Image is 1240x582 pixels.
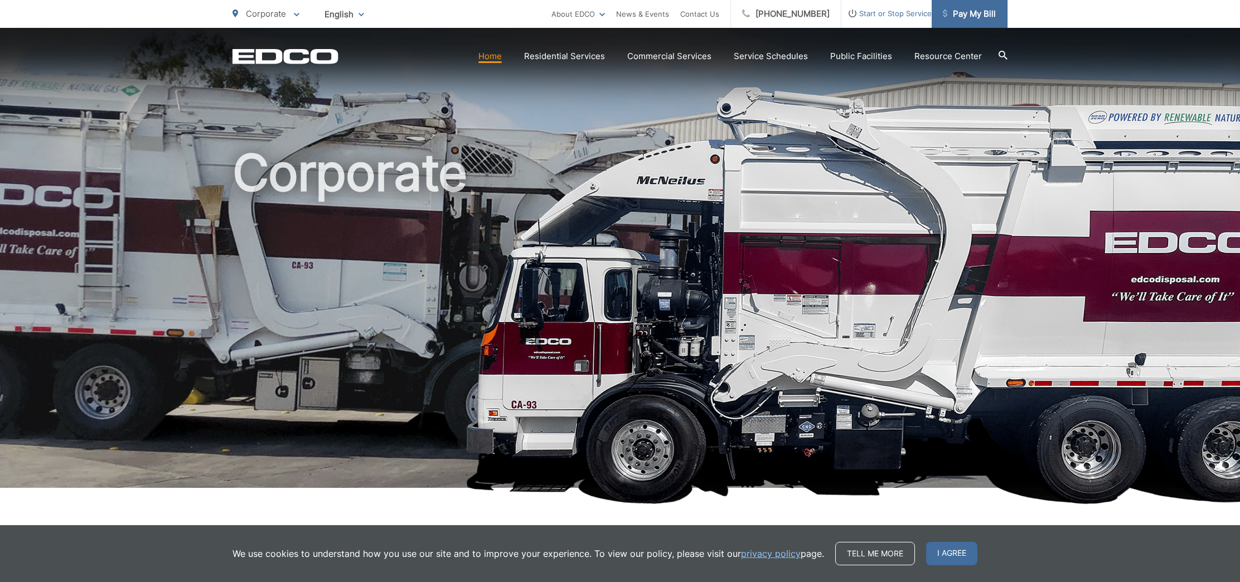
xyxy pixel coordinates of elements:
[551,7,605,21] a: About EDCO
[232,48,338,64] a: EDCD logo. Return to the homepage.
[830,50,892,63] a: Public Facilities
[680,7,719,21] a: Contact Us
[627,50,711,63] a: Commercial Services
[741,547,801,560] a: privacy policy
[232,547,824,560] p: We use cookies to understand how you use our site and to improve your experience. To view our pol...
[835,542,915,565] a: Tell me more
[616,7,669,21] a: News & Events
[246,8,286,19] span: Corporate
[943,7,996,21] span: Pay My Bill
[524,50,605,63] a: Residential Services
[478,50,502,63] a: Home
[316,4,372,24] span: English
[734,50,808,63] a: Service Schedules
[926,542,977,565] span: I agree
[914,50,982,63] a: Resource Center
[232,145,1007,498] h1: Corporate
